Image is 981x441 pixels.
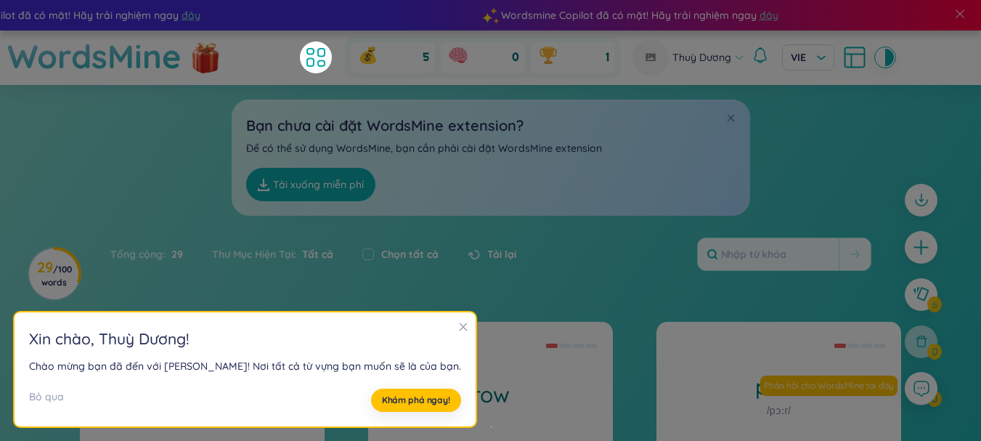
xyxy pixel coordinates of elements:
[29,327,461,351] h2: Xin chào , Thuỳ Dương !
[381,246,439,262] label: Chọn tất cả
[423,49,429,65] span: 5
[29,389,64,412] div: Bỏ qua
[487,246,516,262] span: Tải lại
[759,7,778,23] span: đây
[198,239,348,270] div: Thư Mục Hiện Tại :
[246,114,736,137] h2: Bạn chưa cài đặt WordsMine extension?
[166,246,183,262] span: 29
[382,395,450,406] span: Khám phá ngay!
[296,248,333,261] span: Tất cả
[37,262,72,288] h3: 29
[912,238,930,256] span: plus
[632,39,669,76] img: avatar
[767,403,791,419] h1: /pɔːr/
[632,39,672,76] a: avatar
[791,50,826,65] span: VIE
[371,389,461,412] button: Khám phá ngay!
[512,49,519,65] span: 0
[41,264,72,288] span: / 100 words
[110,239,198,270] div: Tổng cộng :
[7,31,182,82] a: WordsMine
[656,375,901,400] h1: pour
[191,35,220,78] img: flashSalesIcon.a7f4f837.png
[698,238,839,270] input: Nhập từ khóa
[368,383,613,408] h1: row
[29,358,461,374] div: Chào mừng bạn đã đến với [PERSON_NAME]! Nơi tất cả từ vựng bạn muốn sẽ là của bạn.
[246,140,736,156] p: Để có thể sử dụng WordsMine, bạn cần phải cài đặt WordsMine extension
[181,7,200,23] span: đây
[606,49,609,65] span: 1
[672,49,731,65] span: Thuỳ Dương
[458,322,468,332] span: close
[246,168,375,201] a: Tải xuống miễn phí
